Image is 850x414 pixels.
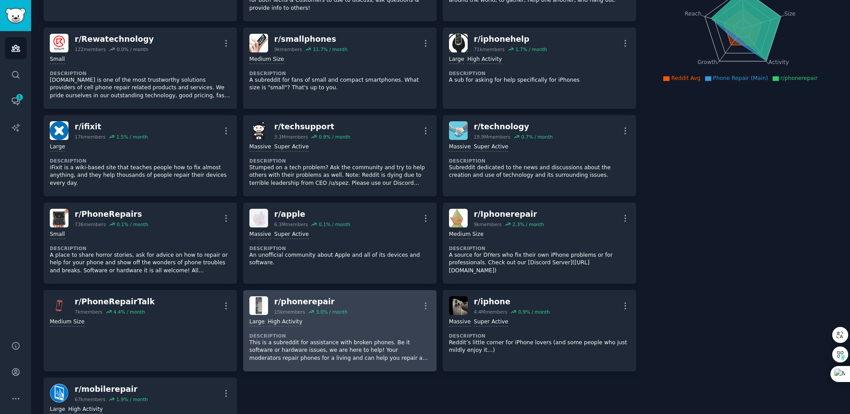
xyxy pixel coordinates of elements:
[781,75,818,81] span: r/phonerepair
[249,209,268,227] img: apple
[5,8,26,24] img: GummySearch logo
[75,46,106,52] div: 122 members
[249,70,430,76] dt: Description
[50,384,68,402] img: mobilerepair
[274,134,308,140] div: 3.3M members
[50,296,68,315] img: PhoneRepairTalk
[449,251,630,275] p: A source for DIYers who fix their own iPhone problems or for professionals. Check out our [Discor...
[449,70,630,76] dt: Description
[249,339,430,362] p: This is a subreddit for assistance with broken phones. Be it software or hardware issues, we are ...
[75,209,148,220] div: r/ PhoneRepairs
[274,209,350,220] div: r/ apple
[713,75,768,81] span: Phone Repair (Main)
[274,143,309,151] div: Super Active
[50,76,231,100] p: [DOMAIN_NAME] is one of the most trustworthy solutions providers of cell phone repair related pro...
[243,115,437,196] a: techsupportr/techsupport3.3Mmembers0.9% / monthMassiveSuper ActiveDescriptionStumped on a tech pr...
[474,209,544,220] div: r/ Iphonerepair
[449,56,464,64] div: Large
[75,309,103,315] div: 7k members
[449,296,468,315] img: iphone
[113,309,145,315] div: 4.4 % / month
[274,221,308,227] div: 6.3M members
[474,309,508,315] div: 4.4M members
[50,121,68,140] img: ifixit
[518,309,550,315] div: 0.9 % / month
[249,333,430,339] dt: Description
[515,46,547,52] div: 1.7 % / month
[249,158,430,164] dt: Description
[243,290,437,371] a: phonerepairr/phonerepair15kmembers3.0% / monthLargeHigh ActivityDescriptionThis is a subreddit fo...
[75,121,148,132] div: r/ ifixit
[75,396,105,402] div: 67k members
[50,34,68,52] img: Rewatechnology
[249,251,430,267] p: An unofficial community about Apple and all of its devices and software.
[249,34,268,52] img: smallphones
[268,318,302,326] div: High Activity
[768,59,789,65] tspan: Activity
[50,158,231,164] dt: Description
[50,70,231,76] dt: Description
[68,406,103,414] div: High Activity
[274,46,302,52] div: 9k members
[243,203,437,284] a: appler/apple6.3Mmembers0.1% / monthMassiveSuper ActiveDescriptionAn unofficial community about Ap...
[474,46,505,52] div: 71k members
[474,134,510,140] div: 19.9M members
[249,231,271,239] div: Massive
[75,221,106,227] div: 736 members
[249,318,265,326] div: Large
[116,221,148,227] div: 0.1 % / month
[249,143,271,151] div: Massive
[449,339,630,354] p: Reddit’s little corner for iPhone lovers (and some people who just mildly enjoy it…)
[249,56,284,64] div: Medium Size
[474,121,553,132] div: r/ technology
[116,46,148,52] div: 0.0 % / month
[449,209,468,227] img: Iphonerepair
[467,56,502,64] div: High Activity
[50,56,65,64] div: Small
[474,221,502,227] div: 9k members
[449,34,468,52] img: iphonehelp
[443,115,636,196] a: technologyr/technology19.9Mmembers0.7% / monthMassiveSuper ActiveDescriptionSubreddit dedicated t...
[44,290,237,371] a: PhoneRepairTalkr/PhoneRepairTalk7kmembers4.4% / monthMedium Size
[274,34,348,45] div: r/ smallphones
[784,10,795,16] tspan: Size
[698,59,717,65] tspan: Growth
[313,46,348,52] div: 11.7 % / month
[449,318,471,326] div: Massive
[50,209,68,227] img: PhoneRepairs
[316,309,348,315] div: 3.0 % / month
[44,28,237,109] a: Rewatechnologyr/Rewatechnology122members0.0% / monthSmallDescription[DOMAIN_NAME] is one of the m...
[443,290,636,371] a: iphoner/iphone4.4Mmembers0.9% / monthMassiveSuper ActiveDescriptionReddit’s little corner for iPh...
[449,158,630,164] dt: Description
[116,396,148,402] div: 1.9 % / month
[274,231,309,239] div: Super Active
[449,245,630,251] dt: Description
[474,296,550,307] div: r/ iphone
[449,231,484,239] div: Medium Size
[50,164,231,187] p: iFixit is a wiki-based site that teaches people how to fix almost anything, and they help thousan...
[44,115,237,196] a: ifixitr/ifixit17kmembers1.5% / monthLargeDescriptioniFixit is a wiki-based site that teaches peop...
[249,76,430,92] p: A subreddit for fans of small and compact smartphones. What size is "small"? That's up to you.
[50,251,231,275] p: A place to share horror stories, ask for advice on how to repair or help for your phone and show ...
[449,76,630,84] p: A sub for asking for help specifically for iPhones
[249,245,430,251] dt: Description
[50,318,84,326] div: Medium Size
[50,143,65,151] div: Large
[249,164,430,187] p: Stumped on a tech problem? Ask the community and try to help others with their problems as well. ...
[50,406,65,414] div: Large
[116,134,148,140] div: 1.5 % / month
[249,121,268,140] img: techsupport
[449,121,468,140] img: technology
[274,121,350,132] div: r/ techsupport
[449,164,630,179] p: Subreddit dedicated to the news and discussions about the creation and use of technology and its ...
[16,94,24,100] span: 1
[474,34,547,45] div: r/ iphonehelp
[75,134,105,140] div: 17k members
[521,134,553,140] div: 0.7 % / month
[249,296,268,315] img: phonerepair
[513,221,544,227] div: 2.3 % / month
[50,245,231,251] dt: Description
[5,90,27,112] a: 1
[443,203,636,284] a: Iphonerepairr/Iphonerepair9kmembers2.3% / monthMedium SizeDescriptionA source for DIYers who fix ...
[75,296,155,307] div: r/ PhoneRepairTalk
